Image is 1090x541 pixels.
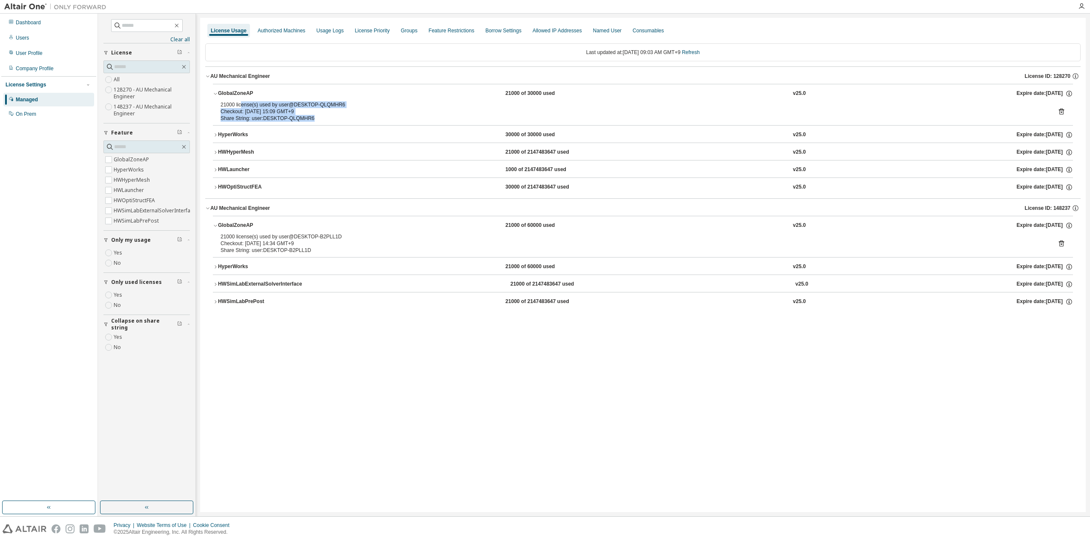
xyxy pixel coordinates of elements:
[505,183,582,191] div: 30000 of 2147483647 used
[355,27,390,34] div: License Priority
[218,281,302,288] div: HWSimLabExternalSolverInterface
[210,73,270,80] div: AU Mechanical Engineer
[111,49,132,56] span: License
[213,178,1073,197] button: HWOptiStructFEA30000 of 2147483647 usedv25.0Expire date:[DATE]
[177,237,182,243] span: Clear filter
[111,129,133,136] span: Feature
[114,342,123,352] label: No
[114,175,152,185] label: HWHyperMesh
[218,90,295,97] div: GlobalZoneAP
[177,129,182,136] span: Clear filter
[114,165,146,175] label: HyperWorks
[114,529,235,536] p: © 2025 Altair Engineering, Inc. All Rights Reserved.
[258,27,305,34] div: Authorized Machines
[505,222,582,229] div: 21000 of 60000 used
[593,27,621,34] div: Named User
[114,155,151,165] label: GlobalZoneAP
[114,300,123,310] label: No
[177,321,182,328] span: Clear filter
[114,522,137,529] div: Privacy
[16,111,36,117] div: On Prem
[218,298,295,306] div: HWSimLabPrePost
[221,115,1045,122] div: Share String: user:DESKTOP-QLQMHR6
[16,65,54,72] div: Company Profile
[485,27,522,34] div: Borrow Settings
[633,27,664,34] div: Consumables
[103,43,190,62] button: License
[103,123,190,142] button: Feature
[205,43,1081,61] div: Last updated at: [DATE] 09:03 AM GMT+9
[793,298,806,306] div: v25.0
[111,318,177,331] span: Collapse on share string
[114,195,157,206] label: HWOptiStructFEA
[1017,298,1073,306] div: Expire date: [DATE]
[111,237,151,243] span: Only my usage
[114,206,198,216] label: HWSimLabExternalSolverInterface
[793,166,806,174] div: v25.0
[16,34,29,41] div: Users
[793,90,806,97] div: v25.0
[793,263,806,271] div: v25.0
[1017,131,1073,139] div: Expire date: [DATE]
[1017,166,1073,174] div: Expire date: [DATE]
[1017,149,1073,156] div: Expire date: [DATE]
[66,524,75,533] img: instagram.svg
[205,199,1081,218] button: AU Mechanical EngineerLicense ID: 148237
[218,149,295,156] div: HWHyperMesh
[103,273,190,292] button: Only used licenses
[213,143,1073,162] button: HWHyperMesh21000 of 2147483647 usedv25.0Expire date:[DATE]
[218,263,295,271] div: HyperWorks
[1017,90,1073,97] div: Expire date: [DATE]
[213,216,1073,235] button: GlobalZoneAP21000 of 60000 usedv25.0Expire date:[DATE]
[793,183,806,191] div: v25.0
[1025,73,1070,80] span: License ID: 128270
[114,248,124,258] label: Yes
[505,90,582,97] div: 21000 of 30000 used
[218,131,295,139] div: HyperWorks
[213,84,1073,103] button: GlobalZoneAP21000 of 30000 usedv25.0Expire date:[DATE]
[205,67,1081,86] button: AU Mechanical EngineerLicense ID: 128270
[793,149,806,156] div: v25.0
[177,49,182,56] span: Clear filter
[505,166,582,174] div: 1000 of 2147483647 used
[221,233,1045,240] div: 21000 license(s) used by user@DESKTOP-B2PLL1D
[221,101,1045,108] div: 21000 license(s) used by user@DESKTOP-QLQMHR6
[177,279,182,286] span: Clear filter
[1017,183,1073,191] div: Expire date: [DATE]
[218,183,295,191] div: HWOptiStructFEA
[793,131,806,139] div: v25.0
[213,258,1073,276] button: HyperWorks21000 of 60000 usedv25.0Expire date:[DATE]
[221,247,1045,254] div: Share String: user:DESKTOP-B2PLL1D
[137,522,193,529] div: Website Terms of Use
[682,49,700,55] a: Refresh
[16,50,43,57] div: User Profile
[80,524,89,533] img: linkedin.svg
[795,281,808,288] div: v25.0
[103,231,190,249] button: Only my usage
[114,258,123,268] label: No
[1017,263,1073,271] div: Expire date: [DATE]
[4,3,111,11] img: Altair One
[1017,222,1073,229] div: Expire date: [DATE]
[114,332,124,342] label: Yes
[52,524,60,533] img: facebook.svg
[6,81,46,88] div: License Settings
[316,27,344,34] div: Usage Logs
[213,126,1073,144] button: HyperWorks30000 of 30000 usedv25.0Expire date:[DATE]
[429,27,474,34] div: Feature Restrictions
[505,131,582,139] div: 30000 of 30000 used
[793,222,806,229] div: v25.0
[221,108,1045,115] div: Checkout: [DATE] 15:09 GMT+9
[533,27,582,34] div: Allowed IP Addresses
[114,290,124,300] label: Yes
[210,205,270,212] div: AU Mechanical Engineer
[111,279,162,286] span: Only used licenses
[3,524,46,533] img: altair_logo.svg
[505,298,582,306] div: 21000 of 2147483647 used
[218,222,295,229] div: GlobalZoneAP
[114,85,190,102] label: 128270 - AU Mechanical Engineer
[221,240,1045,247] div: Checkout: [DATE] 14:34 GMT+9
[114,102,190,119] label: 148237 - AU Mechanical Engineer
[511,281,587,288] div: 21000 of 2147483647 used
[1025,205,1070,212] span: License ID: 148237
